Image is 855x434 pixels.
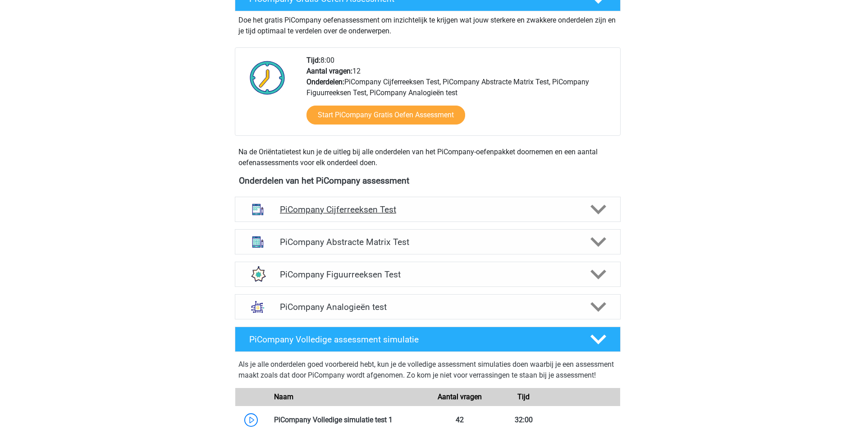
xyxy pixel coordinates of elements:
a: figuurreeksen PiCompany Figuurreeksen Test [231,262,624,287]
a: cijferreeksen PiCompany Cijferreeksen Test [231,197,624,222]
b: Aantal vragen: [306,67,352,75]
img: cijferreeksen [246,198,270,221]
a: analogieen PiCompany Analogieën test [231,294,624,319]
div: 8:00 12 PiCompany Cijferreeksen Test, PiCompany Abstracte Matrix Test, PiCompany Figuurreeksen Te... [300,55,620,135]
div: Naam [267,392,428,402]
img: figuurreeksen [246,263,270,286]
b: Tijd: [306,56,320,65]
a: Start PiCompany Gratis Oefen Assessment [306,106,465,125]
img: abstracte matrices [246,230,270,254]
img: Klok [245,55,290,100]
a: abstracte matrices PiCompany Abstracte Matrix Test [231,229,624,254]
h4: Onderdelen van het PiCompany assessment [239,175,617,186]
b: Onderdelen: [306,78,344,86]
h4: PiCompany Analogieën test [280,302,575,312]
div: Doe het gratis PiCompany oefenassessment om inzichtelijk te krijgen wat jouw sterkere en zwakkere... [235,11,621,37]
a: PiCompany Volledige assessment simulatie [231,327,624,352]
h4: PiCompany Volledige assessment simulatie [249,334,576,345]
h4: PiCompany Figuurreeksen Test [280,269,575,280]
div: Tijd [492,392,556,402]
div: Als je alle onderdelen goed voorbereid hebt, kun je de volledige assessment simulaties doen waarb... [238,359,617,384]
img: analogieen [246,295,270,319]
div: Na de Oriëntatietest kun je de uitleg bij alle onderdelen van het PiCompany-oefenpakket doornemen... [235,147,621,168]
h4: PiCompany Cijferreeksen Test [280,204,575,215]
h4: PiCompany Abstracte Matrix Test [280,237,575,247]
div: Aantal vragen [427,392,491,402]
div: PiCompany Volledige simulatie test 1 [267,415,428,425]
